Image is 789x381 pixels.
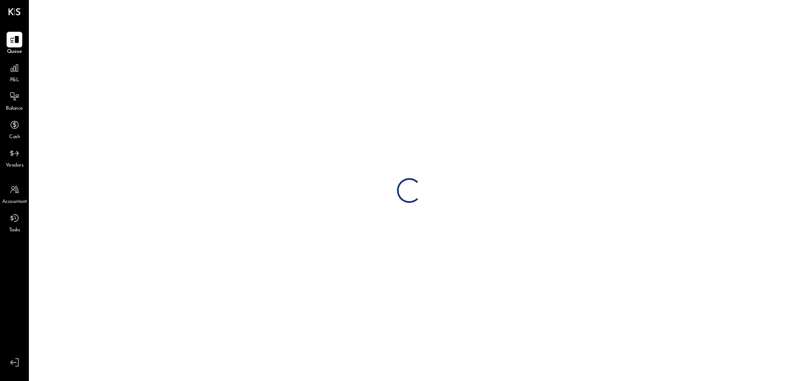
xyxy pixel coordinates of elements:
a: Queue [0,32,28,56]
span: Vendors [6,162,24,169]
span: Accountant [2,198,27,206]
span: Balance [6,105,23,113]
a: Tasks [0,210,28,234]
span: Tasks [9,227,20,234]
a: Accountant [0,182,28,206]
a: Vendors [0,146,28,169]
a: Cash [0,117,28,141]
span: Cash [9,134,20,141]
a: Balance [0,89,28,113]
span: Queue [7,48,22,56]
a: P&L [0,60,28,84]
span: P&L [10,77,19,84]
